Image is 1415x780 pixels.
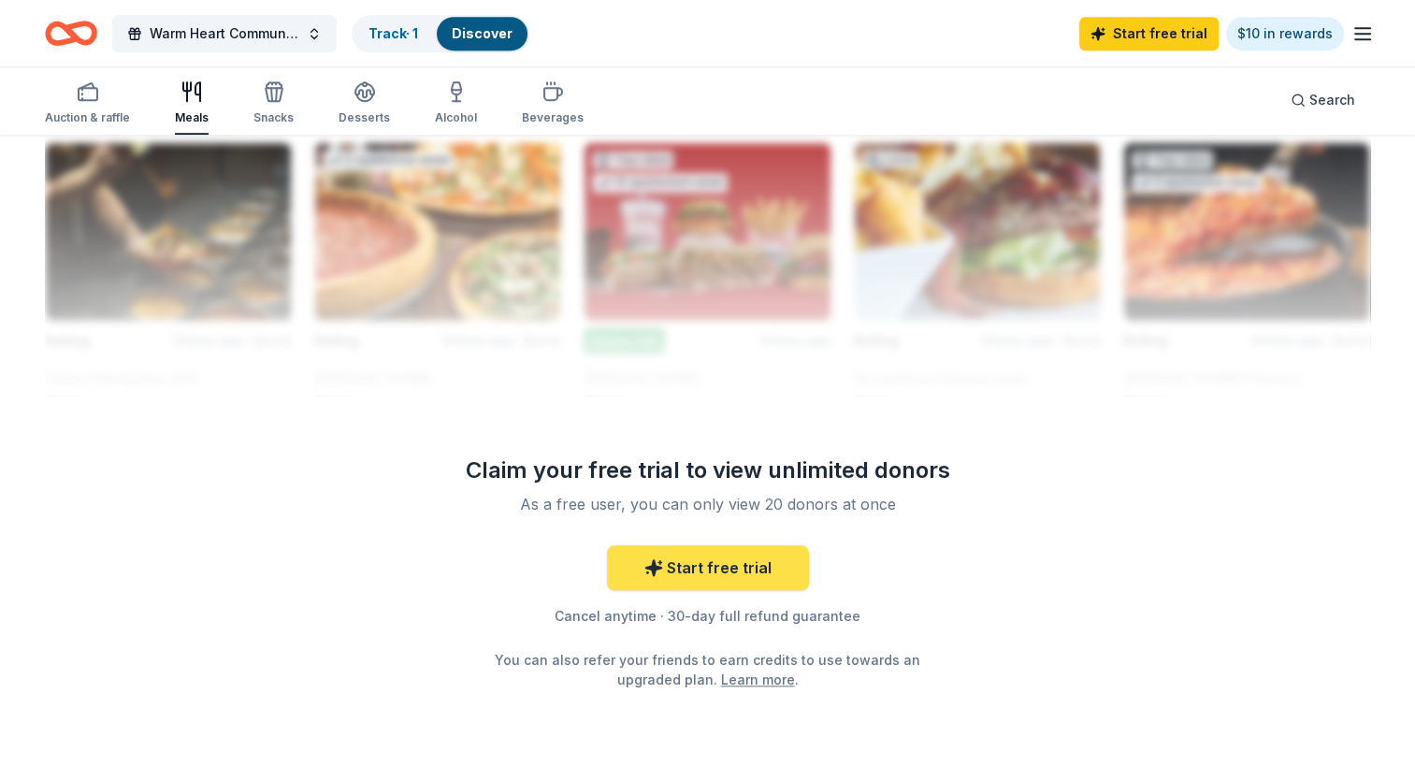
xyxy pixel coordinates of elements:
[45,73,130,135] button: Auction & raffle
[368,25,418,41] a: Track· 1
[522,110,584,125] div: Beverages
[1309,89,1355,111] span: Search
[439,455,977,485] div: Claim your free trial to view unlimited donors
[1276,81,1370,119] button: Search
[253,73,294,135] button: Snacks
[461,493,955,515] div: As a free user, you can only view 20 donors at once
[435,73,477,135] button: Alcohol
[452,25,513,41] a: Discover
[175,110,209,125] div: Meals
[339,110,390,125] div: Desserts
[112,15,337,52] button: Warm Heart Community Meals
[522,73,584,135] button: Beverages
[607,545,809,590] a: Start free trial
[1079,17,1219,51] a: Start free trial
[175,73,209,135] button: Meals
[439,605,977,628] div: Cancel anytime · 30-day full refund guarantee
[721,670,795,689] a: Learn more
[491,650,925,689] div: You can also refer your friends to earn credits to use towards an upgraded plan. .
[45,11,97,55] a: Home
[45,110,130,125] div: Auction & raffle
[1226,17,1344,51] a: $10 in rewards
[253,110,294,125] div: Snacks
[339,73,390,135] button: Desserts
[150,22,299,45] span: Warm Heart Community Meals
[352,15,529,52] button: Track· 1Discover
[435,110,477,125] div: Alcohol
